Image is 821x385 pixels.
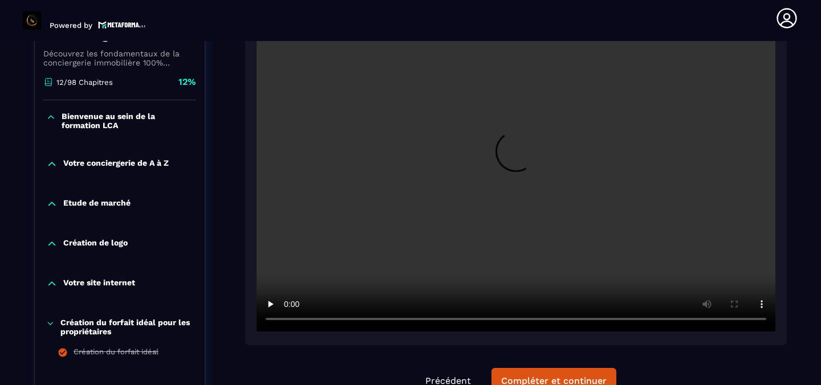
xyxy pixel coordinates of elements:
[178,76,196,88] p: 12%
[63,158,169,170] p: Votre conciergerie de A à Z
[50,21,92,30] p: Powered by
[98,20,146,30] img: logo
[60,318,193,336] p: Création du forfait idéal pour les propriétaires
[63,278,135,289] p: Votre site internet
[56,78,113,87] p: 12/98 Chapitres
[63,238,128,249] p: Création de logo
[43,49,196,67] p: Découvrez les fondamentaux de la conciergerie immobilière 100% automatisée. Cette formation est c...
[62,112,193,130] p: Bienvenue au sein de la formation LCA
[74,347,158,360] div: Création du forfait idéal
[23,11,41,30] img: logo-branding
[63,198,131,210] p: Etude de marché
